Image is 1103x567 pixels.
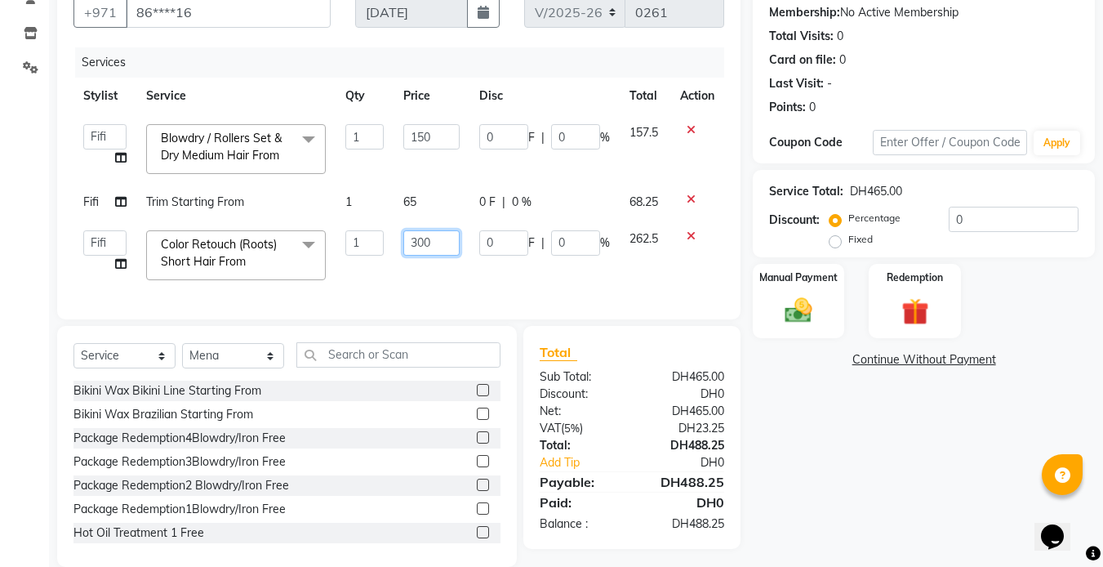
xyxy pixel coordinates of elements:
[632,516,736,533] div: DH488.25
[540,421,561,435] span: VAT
[670,78,724,114] th: Action
[1034,502,1087,551] iframe: chat widget
[629,125,658,140] span: 157.5
[161,131,282,163] span: Blowdry / Rollers Set & Dry Medium Hair From
[848,232,873,247] label: Fixed
[850,183,902,200] div: DH465.00
[600,129,610,146] span: %
[827,75,832,92] div: -
[136,78,336,114] th: Service
[629,194,658,209] span: 68.25
[73,430,286,447] div: Package Redemption4Blowdry/Iron Free
[632,472,736,492] div: DH488.25
[769,51,836,69] div: Card on file:
[632,437,736,454] div: DH488.25
[759,270,838,285] label: Manual Payment
[73,501,286,518] div: Package Redemption1Blowdry/Iron Free
[279,148,287,163] a: x
[769,75,824,92] div: Last Visit:
[769,183,843,200] div: Service Total:
[632,368,736,386] div: DH465.00
[394,78,469,114] th: Price
[527,493,632,512] div: Paid:
[527,472,632,492] div: Payable:
[769,4,1079,21] div: No Active Membership
[527,368,632,386] div: Sub Total:
[527,386,632,403] div: Discount:
[502,194,505,211] span: |
[479,194,496,211] span: 0 F
[873,130,1027,155] input: Enter Offer / Coupon Code
[600,234,610,252] span: %
[73,525,204,542] div: Hot Oil Treatment 1 Free
[75,47,736,78] div: Services
[893,295,937,328] img: _gift.svg
[769,28,834,45] div: Total Visits:
[632,403,736,420] div: DH465.00
[527,437,632,454] div: Total:
[1034,131,1080,155] button: Apply
[527,454,649,471] a: Add Tip
[246,254,253,269] a: x
[629,231,658,246] span: 262.5
[769,212,820,229] div: Discount:
[756,351,1092,368] a: Continue Without Payment
[527,516,632,533] div: Balance :
[632,420,736,437] div: DH23.25
[839,51,846,69] div: 0
[527,403,632,420] div: Net:
[73,382,261,400] div: Bikini Wax Bikini Line Starting From
[296,342,500,368] input: Search or Scan
[73,477,289,494] div: Package Redemption2 Blowdry/Iron Free
[848,211,901,225] label: Percentage
[336,78,394,114] th: Qty
[527,420,632,437] div: ( )
[528,234,535,252] span: F
[632,386,736,403] div: DH0
[73,78,136,114] th: Stylist
[161,237,277,269] span: Color Retouch (Roots) Short Hair From
[73,453,286,471] div: Package Redemption3Blowdry/Iron Free
[769,4,840,21] div: Membership:
[620,78,670,114] th: Total
[564,422,580,435] span: 5%
[887,270,943,285] label: Redemption
[632,493,736,512] div: DH0
[540,344,577,361] span: Total
[403,194,416,209] span: 65
[837,28,843,45] div: 0
[769,134,872,151] div: Coupon Code
[469,78,620,114] th: Disc
[541,129,545,146] span: |
[512,194,531,211] span: 0 %
[769,99,806,116] div: Points:
[146,194,244,209] span: Trim Starting From
[541,234,545,252] span: |
[83,194,99,209] span: Fifi
[73,406,253,423] div: Bikini Wax Brazilian Starting From
[528,129,535,146] span: F
[809,99,816,116] div: 0
[776,295,821,326] img: _cash.svg
[345,194,352,209] span: 1
[650,454,737,471] div: DH0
